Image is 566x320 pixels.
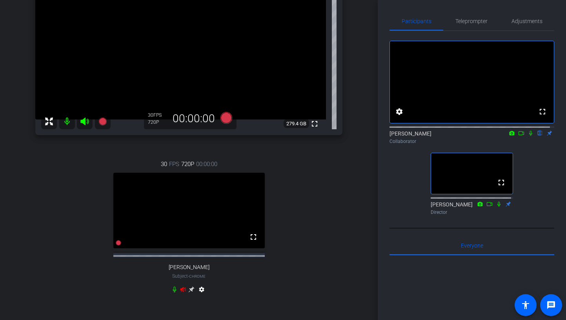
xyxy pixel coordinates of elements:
[196,160,217,168] span: 00:00:00
[148,119,167,125] div: 720P
[197,286,206,296] mat-icon: settings
[538,107,547,116] mat-icon: fullscreen
[431,209,513,216] div: Director
[461,243,483,248] span: Everyone
[431,201,513,216] div: [PERSON_NAME]
[181,160,194,168] span: 720P
[169,160,179,168] span: FPS
[188,273,189,279] span: -
[167,112,220,125] div: 00:00:00
[395,107,404,116] mat-icon: settings
[389,130,554,145] div: [PERSON_NAME]
[546,300,556,310] mat-icon: message
[310,119,319,128] mat-icon: fullscreen
[189,274,206,278] span: Chrome
[148,112,167,118] div: 30
[389,138,554,145] div: Collaborator
[535,129,545,136] mat-icon: flip
[161,160,167,168] span: 30
[521,300,530,310] mat-icon: accessibility
[284,119,309,128] span: 279.4 GB
[455,18,488,24] span: Teleprompter
[172,273,206,280] span: Subject
[249,232,258,242] mat-icon: fullscreen
[497,178,506,187] mat-icon: fullscreen
[511,18,542,24] span: Adjustments
[402,18,431,24] span: Participants
[169,264,209,271] span: [PERSON_NAME]
[153,112,162,118] span: FPS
